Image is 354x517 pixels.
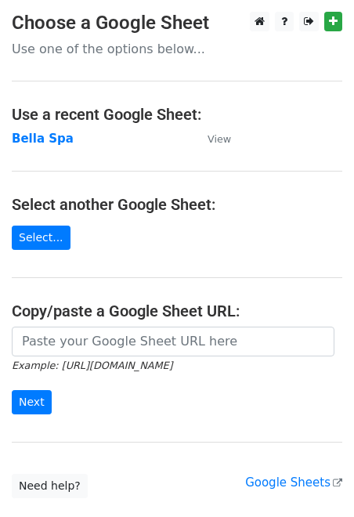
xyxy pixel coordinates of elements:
a: Bella Spa [12,132,74,146]
h4: Use a recent Google Sheet: [12,105,342,124]
input: Next [12,390,52,414]
p: Use one of the options below... [12,41,342,57]
small: View [208,133,231,145]
a: Select... [12,226,70,250]
h4: Select another Google Sheet: [12,195,342,214]
h4: Copy/paste a Google Sheet URL: [12,302,342,320]
h3: Choose a Google Sheet [12,12,342,34]
small: Example: [URL][DOMAIN_NAME] [12,360,172,371]
a: View [192,132,231,146]
a: Google Sheets [245,475,342,490]
a: Need help? [12,474,88,498]
input: Paste your Google Sheet URL here [12,327,334,356]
